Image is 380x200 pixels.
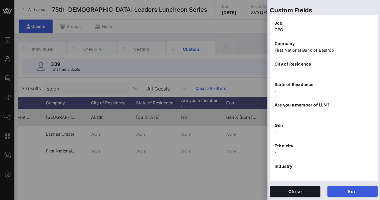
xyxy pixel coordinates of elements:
[332,189,373,194] span: Edit
[275,122,373,129] p: Gen
[275,163,373,170] p: Industry
[275,47,373,54] p: First National Bank of Bastrop
[275,61,373,67] p: City of Residence
[275,88,373,94] p: -
[275,149,373,156] p: -
[270,186,320,197] button: Close
[275,20,373,26] p: Job
[275,170,373,176] p: -
[275,26,373,33] p: CEO
[275,40,373,47] p: Company
[270,5,378,15] p: Custom Fields
[275,143,373,149] p: Ethnicity
[275,81,373,88] p: State of Residence
[275,129,373,135] p: -
[275,67,373,74] p: -
[275,189,315,194] span: Close
[275,108,373,115] p: -
[275,102,373,108] p: Are you a member of LLN?
[327,186,378,197] button: Edit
